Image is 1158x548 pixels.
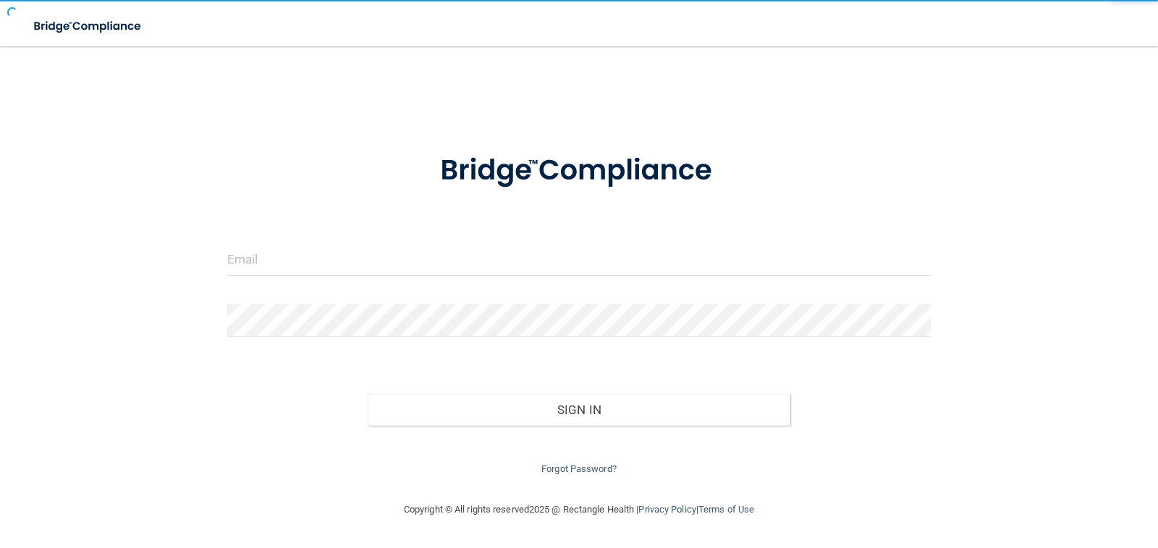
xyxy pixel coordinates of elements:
img: bridge_compliance_login_screen.278c3ca4.svg [410,133,748,208]
a: Privacy Policy [638,504,696,515]
input: Email [227,243,931,276]
button: Sign In [368,394,790,426]
a: Forgot Password? [541,463,617,474]
a: Terms of Use [698,504,754,515]
img: bridge_compliance_login_screen.278c3ca4.svg [22,12,155,41]
div: Copyright © All rights reserved 2025 @ Rectangle Health | | [315,486,843,533]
